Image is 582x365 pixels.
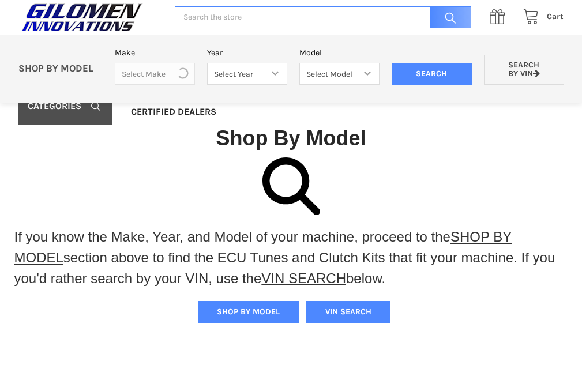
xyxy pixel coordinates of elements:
[18,125,564,151] h1: Shop By Model
[12,63,109,75] p: SHOP BY MODEL
[122,99,226,125] a: Certified Dealers
[261,270,346,286] a: VIN SEARCH
[18,3,163,32] a: GILOMEN INNOVATIONS
[198,301,299,323] button: SHOP BY MODEL
[306,301,390,323] button: VIN SEARCH
[424,6,471,29] input: Search
[175,6,471,29] input: Search the store
[207,47,287,59] label: Year
[484,55,564,85] a: Search by VIN
[299,47,380,59] label: Model
[392,63,472,85] input: Search
[517,10,564,24] a: Cart
[14,227,568,289] p: If you know the Make, Year, and Model of your machine, proceed to the section above to find the E...
[18,3,145,32] img: GILOMEN INNOVATIONS
[14,229,512,265] a: SHOP BY MODEL
[547,12,564,21] span: Cart
[115,47,195,59] label: Make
